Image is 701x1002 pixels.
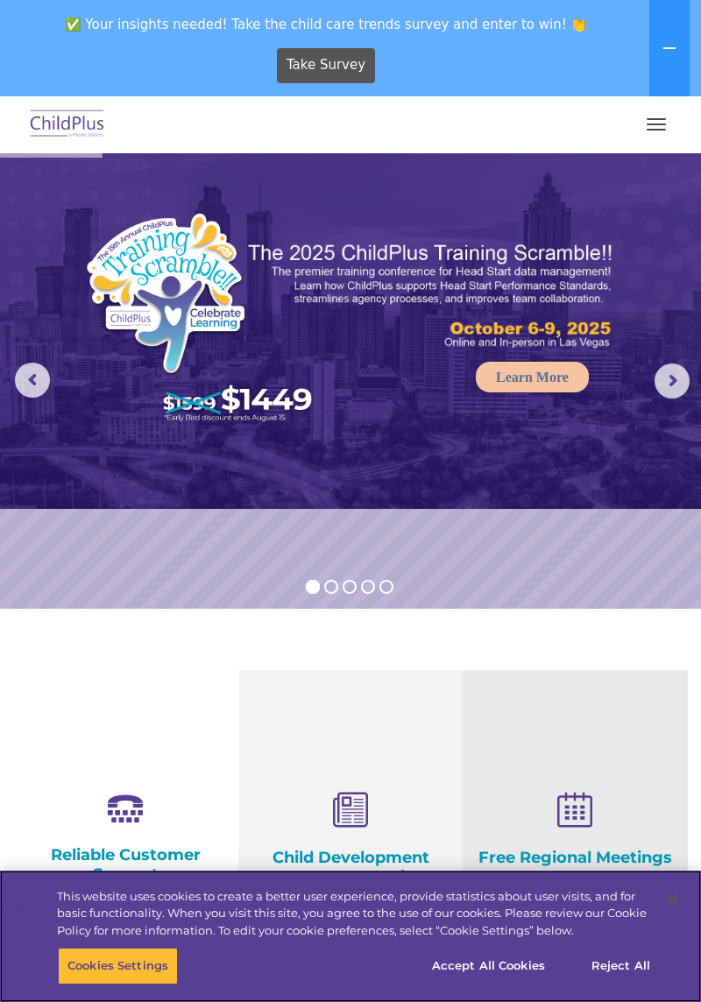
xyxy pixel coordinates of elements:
[654,879,692,918] button: Close
[58,948,178,984] button: Cookies Settings
[476,848,675,867] h4: Free Regional Meetings
[251,848,450,906] h4: Child Development Assessments in ChildPlus
[7,7,646,41] span: ✅ Your insights needed! Take the child care trends survey and enter to win! 👏
[26,845,225,884] h4: Reliable Customer Support
[26,104,109,145] img: ChildPlus by Procare Solutions
[57,888,652,940] div: This website uses cookies to create a better user experience, provide statistics about user visit...
[277,48,376,83] a: Take Survey
[422,948,555,984] button: Accept All Cookies
[566,948,676,984] button: Reject All
[287,50,365,81] span: Take Survey
[476,362,589,392] a: Learn More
